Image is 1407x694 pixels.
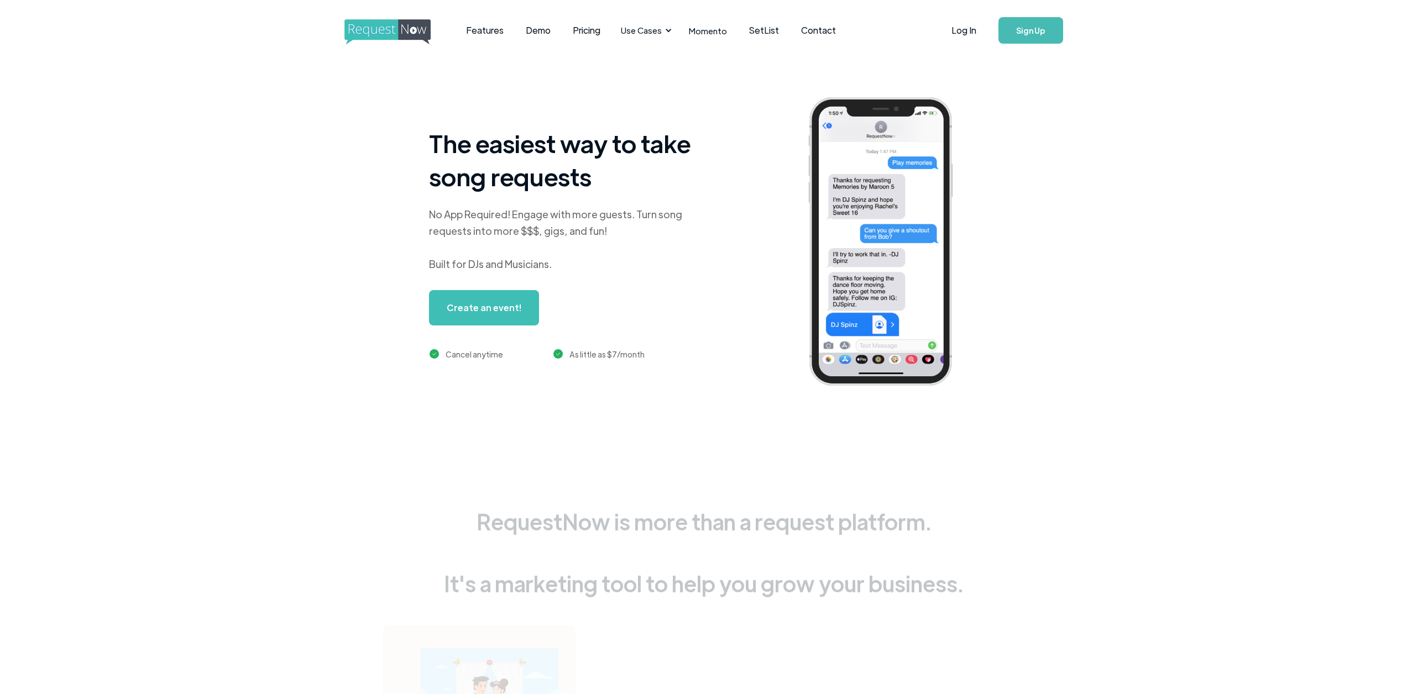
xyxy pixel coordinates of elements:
img: iphone screenshot [796,90,982,397]
a: Features [455,13,515,48]
div: As little as $7/month [569,348,645,361]
a: Demo [515,13,562,48]
div: No App Required! Engage with more guests. Turn song requests into more $$$, gigs, and fun! Built ... [429,206,705,272]
a: Momento [678,14,738,47]
a: Pricing [562,13,611,48]
div: RequestNow is more than a request platform. It's a marketing tool to help you grow your business. [444,506,964,599]
a: SetList [738,13,790,48]
div: Use Cases [614,13,675,48]
img: green checkmark [553,349,563,359]
a: Contact [790,13,847,48]
img: requestnow logo [344,19,451,45]
div: Cancel anytime [446,348,503,361]
a: Create an event! [429,290,539,325]
h1: The easiest way to take song requests [429,127,705,193]
a: home [344,19,427,41]
a: Sign Up [998,17,1063,44]
a: Log In [940,11,987,50]
div: Use Cases [621,24,662,36]
img: green checkmark [430,349,439,359]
